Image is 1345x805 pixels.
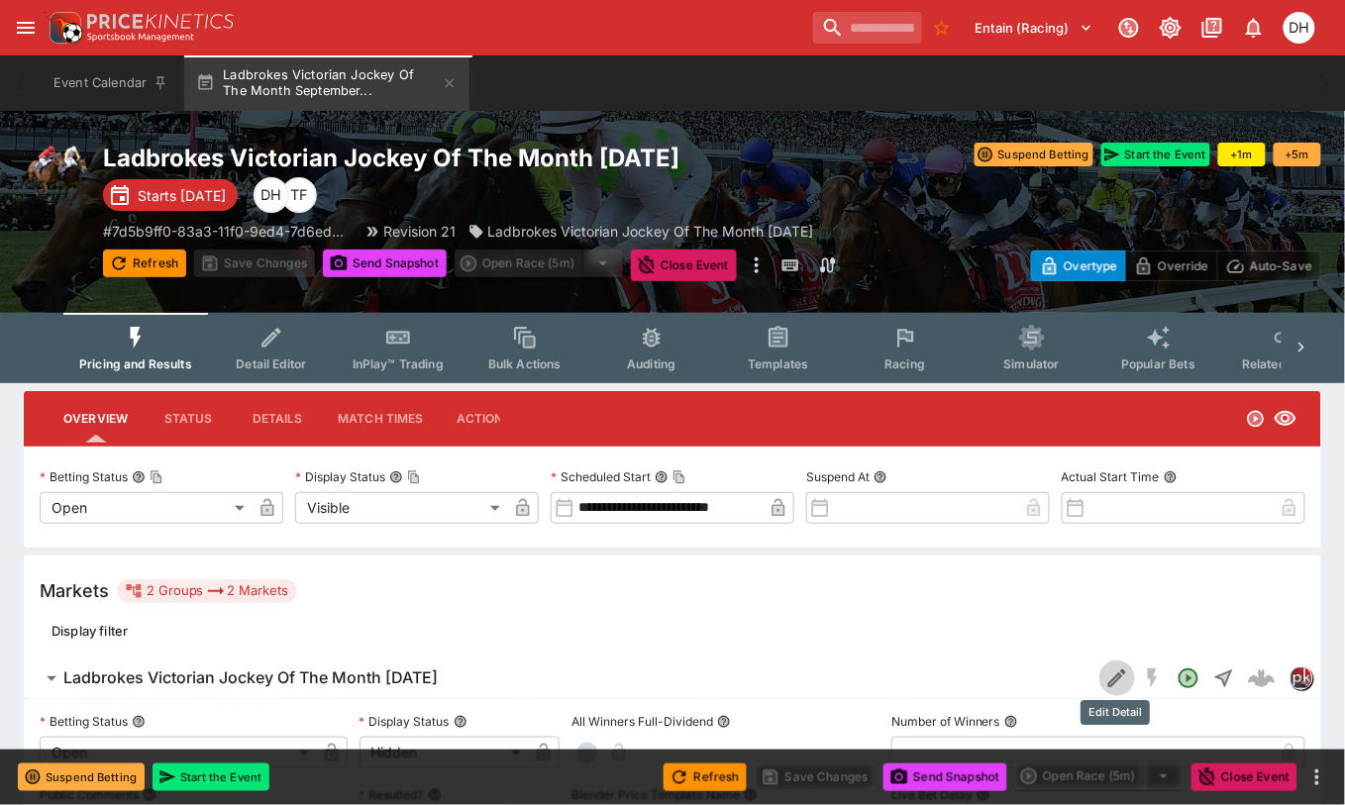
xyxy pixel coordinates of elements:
button: Suspend Betting [975,143,1093,166]
button: Suspend At [874,470,887,484]
button: +1m [1218,143,1266,166]
button: open drawer [8,10,44,46]
button: Copy To Clipboard [672,470,686,484]
div: Edit Detail [1081,700,1150,725]
img: pricekinetics [1291,667,1312,689]
p: Auto-Save [1250,255,1312,276]
button: Betting Status [132,715,146,729]
img: PriceKinetics [87,14,234,29]
img: horse_racing.png [24,143,87,206]
div: Tom Flynn [281,177,317,213]
button: Toggle light/dark mode [1153,10,1189,46]
button: Overtype [1031,251,1126,281]
button: Betting StatusCopy To Clipboard [132,470,146,484]
button: Straight [1206,660,1242,696]
button: Ladbrokes Victorian Jockey Of The Month [DATE] [24,658,1099,698]
button: Start the Event [1101,143,1210,166]
input: search [813,12,922,44]
div: Daniel Hooper [1284,12,1315,44]
button: Display Status [454,715,467,729]
button: Daniel Hooper [1278,6,1321,50]
p: All Winners Full-Dividend [571,713,713,730]
svg: Open [1246,409,1266,429]
div: split button [455,250,623,277]
button: +5m [1274,143,1321,166]
button: Notifications [1236,10,1272,46]
span: Bulk Actions [488,356,562,371]
button: more [1305,765,1329,789]
img: PriceKinetics Logo [44,8,83,48]
span: Templates [748,356,808,371]
button: more [745,250,769,281]
div: Dan Hooper [254,177,289,213]
div: split button [1015,762,1184,790]
button: Auto-Save [1217,251,1321,281]
p: Suspend At [806,468,870,485]
button: Details [233,395,322,443]
button: Send Snapshot [883,763,1007,791]
span: Auditing [627,356,675,371]
p: Override [1158,255,1208,276]
button: Suspend Betting [18,763,145,791]
p: Number of Winners [891,713,1000,730]
div: pricekinetics [1290,666,1313,690]
h6: Ladbrokes Victorian Jockey Of The Month [DATE] [63,667,438,688]
h2: Copy To Clipboard [103,143,814,173]
div: 2 Groups 2 Markets [125,579,289,603]
span: Simulator [1004,356,1060,371]
div: Event type filters [63,313,1282,383]
span: Racing [884,356,925,371]
button: Status [144,395,233,443]
svg: Open [1177,666,1200,690]
button: Start the Event [153,763,269,791]
img: Sportsbook Management [87,33,194,42]
button: Refresh [664,763,747,791]
button: Select Tenant [964,12,1105,44]
button: No Bookmarks [926,12,958,44]
button: Override [1125,251,1217,281]
p: Scheduled Start [551,468,651,485]
button: Event Calendar [42,55,180,111]
button: Copy To Clipboard [407,470,421,484]
p: Betting Status [40,713,128,730]
span: Popular Bets [1121,356,1195,371]
p: Display Status [360,713,450,730]
p: Overtype [1064,255,1117,276]
div: Open [40,492,252,524]
button: Actions [440,395,529,443]
button: Refresh [103,250,186,277]
p: Display Status [295,468,385,485]
p: Copy To Clipboard [103,221,353,242]
div: Start From [1031,251,1321,281]
div: Visible [295,492,507,524]
svg: Visible [1274,407,1297,431]
span: InPlay™ Trading [353,356,444,371]
button: Close Event [1191,763,1297,791]
button: Open [1171,660,1206,696]
p: Betting Status [40,468,128,485]
button: Display StatusCopy To Clipboard [389,470,403,484]
button: Ladbrokes Victorian Jockey Of The Month September... [184,55,469,111]
button: Overview [48,395,144,443]
span: Pricing and Results [79,356,192,371]
button: Copy To Clipboard [150,470,163,484]
button: Send Snapshot [323,250,447,277]
p: Revision 21 [384,221,457,242]
button: All Winners Full-Dividend [717,715,731,729]
h5: Markets [40,579,109,602]
button: Close Event [631,250,737,281]
button: Edit Detail [1099,660,1135,696]
span: Detail Editor [236,356,306,371]
button: Documentation [1194,10,1230,46]
button: Scheduled StartCopy To Clipboard [655,470,669,484]
button: SGM Disabled [1135,660,1171,696]
div: Ladbrokes Victorian Jockey Of The Month September 2025 [468,221,814,242]
button: Connected to PK [1111,10,1147,46]
button: Display filter [40,615,140,647]
button: Number of Winners [1004,715,1018,729]
button: Actual Start Time [1164,470,1178,484]
p: Ladbrokes Victorian Jockey Of The Month [DATE] [488,221,814,242]
span: Related Events [1242,356,1328,371]
p: Starts [DATE] [138,185,226,206]
button: Match Times [322,395,440,443]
